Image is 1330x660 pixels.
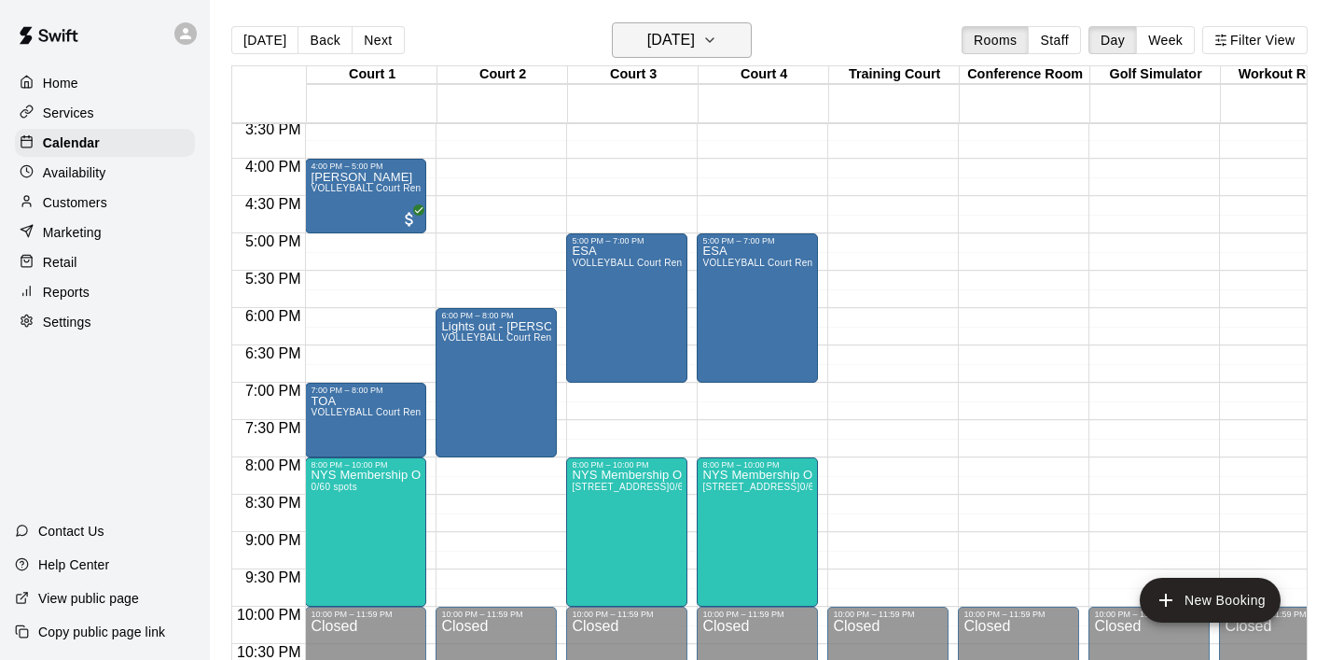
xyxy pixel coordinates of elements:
[1088,26,1137,54] button: Day
[231,26,298,54] button: [DATE]
[241,196,306,212] span: 4:30 PM
[833,610,943,619] div: 10:00 PM – 11:59 PM
[1140,578,1281,623] button: add
[43,223,102,242] p: Marketing
[1094,610,1204,619] div: 10:00 PM – 11:59 PM
[829,66,960,84] div: Training Court
[566,457,687,607] div: 8:00 PM – 10:00 PM: NYS Membership Open Gym / Drop-Ins
[232,607,305,623] span: 10:00 PM
[699,66,829,84] div: Court 4
[1028,26,1081,54] button: Staff
[298,26,353,54] button: Back
[437,66,568,84] div: Court 2
[305,457,426,607] div: 8:00 PM – 10:00 PM: NYS Membership Open Gym / Drop-Ins
[38,522,104,541] p: Contact Us
[307,66,437,84] div: Court 1
[241,569,306,585] span: 9:30 PM
[311,610,421,619] div: 10:00 PM – 11:59 PM
[311,407,634,417] span: VOLLEYBALL Court Rental (Everyday After 3 pm and All Day Weekends)
[15,129,195,157] a: Calendar
[241,233,306,249] span: 5:00 PM
[647,27,695,53] h6: [DATE]
[15,99,195,127] a: Services
[697,457,818,607] div: 8:00 PM – 10:00 PM: NYS Membership Open Gym / Drop-Ins
[241,345,306,361] span: 6:30 PM
[400,210,419,229] span: All customers have paid
[241,495,306,511] span: 8:30 PM
[963,610,1074,619] div: 10:00 PM – 11:59 PM
[702,258,1026,268] span: VOLLEYBALL Court Rental (Everyday After 3 pm and All Day Weekends)
[311,183,634,193] span: VOLLEYBALL Court Rental (Everyday After 3 pm and All Day Weekends)
[241,420,306,436] span: 7:30 PM
[43,283,90,302] p: Reports
[38,589,139,608] p: View public page
[800,482,846,492] span: 0/60 spots filled
[441,311,551,320] div: 6:00 PM – 8:00 PM
[311,386,421,395] div: 7:00 PM – 8:00 PM
[1136,26,1195,54] button: Week
[436,308,557,457] div: 6:00 PM – 8:00 PM: Lights out - Jeremy
[15,218,195,246] a: Marketing
[1090,66,1221,84] div: Golf Simulator
[697,233,818,383] div: 5:00 PM – 7:00 PM: ESA
[43,313,91,331] p: Settings
[43,163,106,182] p: Availability
[241,383,306,399] span: 7:00 PM
[38,623,165,641] p: Copy public page link
[702,236,812,246] div: 5:00 PM – 7:00 PM
[15,69,195,97] a: Home
[670,482,715,492] span: 0/60 spots filled
[441,332,765,343] span: VOLLEYBALL Court Rental (Everyday After 3 pm and All Day Weekends)
[352,26,404,54] button: Next
[566,233,687,383] div: 5:00 PM – 7:00 PM: ESA
[43,74,78,92] p: Home
[305,159,426,233] div: 4:00 PM – 5:00 PM: Nate Cruz
[305,383,426,457] div: 7:00 PM – 8:00 PM: TOA
[572,482,669,492] span: [STREET_ADDRESS]
[15,308,195,336] a: Settings
[311,460,421,470] div: 8:00 PM – 10:00 PM
[702,482,799,492] span: [STREET_ADDRESS]
[15,189,195,217] a: Customers
[38,555,109,574] p: Help Center
[960,66,1090,84] div: Conference Room
[962,26,1029,54] button: Rooms
[612,22,752,58] button: [DATE]
[702,610,812,619] div: 10:00 PM – 11:59 PM
[572,258,895,268] span: VOLLEYBALL Court Rental (Everyday After 3 pm and All Day Weekends)
[1202,26,1307,54] button: Filter View
[241,457,306,473] span: 8:00 PM
[572,236,682,246] div: 5:00 PM – 7:00 PM
[311,161,421,171] div: 4:00 PM – 5:00 PM
[241,121,306,137] span: 3:30 PM
[15,278,195,306] a: Reports
[572,610,682,619] div: 10:00 PM – 11:59 PM
[241,308,306,324] span: 6:00 PM
[702,460,812,470] div: 8:00 PM – 10:00 PM
[241,532,306,548] span: 9:00 PM
[43,193,107,212] p: Customers
[311,482,356,492] span: 0/60 spots filled
[43,253,77,272] p: Retail
[15,248,195,276] a: Retail
[241,271,306,287] span: 5:30 PM
[441,610,551,619] div: 10:00 PM – 11:59 PM
[568,66,699,84] div: Court 3
[43,104,94,122] p: Services
[572,460,682,470] div: 8:00 PM – 10:00 PM
[232,644,305,660] span: 10:30 PM
[43,133,100,152] p: Calendar
[15,159,195,187] a: Availability
[241,159,306,175] span: 4:00 PM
